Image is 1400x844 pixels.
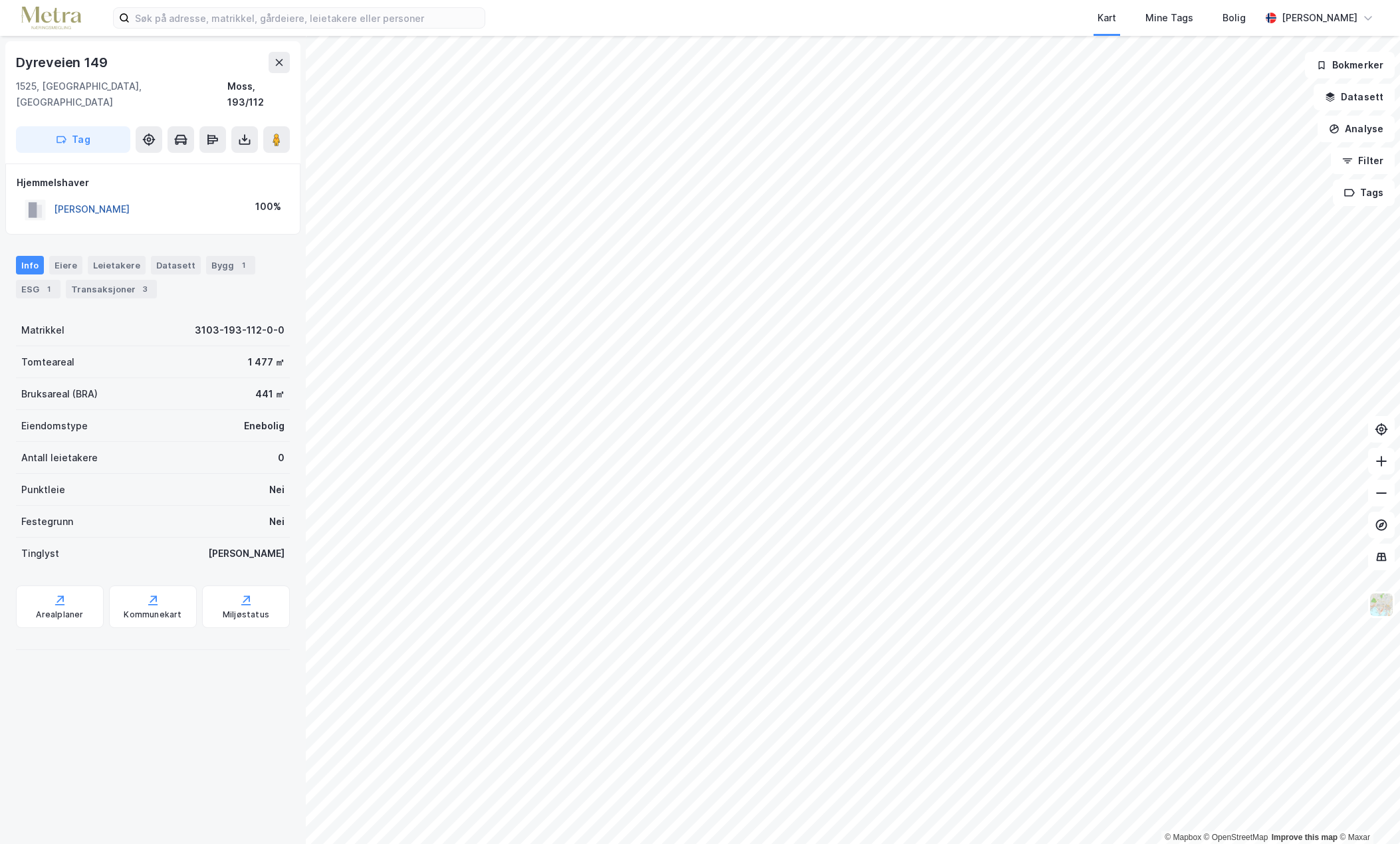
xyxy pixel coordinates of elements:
[208,546,285,562] div: [PERSON_NAME]
[21,514,73,530] div: Festegrunn
[206,256,255,274] div: Bygg
[248,354,285,370] div: 1 477 ㎡
[1145,10,1193,26] div: Mine Tags
[237,259,250,272] div: 1
[21,482,65,498] div: Punktleie
[1331,148,1395,174] button: Filter
[1204,833,1268,842] a: OpenStreetMap
[1369,592,1394,617] img: Z
[138,282,152,296] div: 3
[16,256,44,274] div: Info
[36,609,83,620] div: Arealplaner
[16,280,60,298] div: ESG
[1314,84,1395,110] button: Datasett
[21,386,98,402] div: Bruksareal (BRA)
[16,52,110,73] div: Dyreveien 149
[269,482,285,498] div: Nei
[49,256,82,274] div: Eiere
[88,256,146,274] div: Leietakere
[1165,833,1201,842] a: Mapbox
[269,514,285,530] div: Nei
[255,199,281,215] div: 100%
[1223,10,1246,26] div: Bolig
[151,256,201,274] div: Datasett
[16,126,130,153] button: Tag
[21,546,59,562] div: Tinglyst
[17,175,289,191] div: Hjemmelshaver
[21,7,81,30] img: metra-logo.256734c3b2bbffee19d4.png
[1305,52,1395,78] button: Bokmerker
[124,609,181,620] div: Kommunekart
[1098,10,1116,26] div: Kart
[42,282,55,296] div: 1
[223,609,269,620] div: Miljøstatus
[227,78,290,110] div: Moss, 193/112
[1334,780,1400,844] div: Kontrollprogram for chat
[1334,780,1400,844] iframe: Chat Widget
[16,78,227,110] div: 1525, [GEOGRAPHIC_DATA], [GEOGRAPHIC_DATA]
[195,322,285,338] div: 3103-193-112-0-0
[21,450,98,466] div: Antall leietakere
[278,450,285,466] div: 0
[1333,179,1395,206] button: Tags
[1272,833,1338,842] a: Improve this map
[244,418,285,434] div: Enebolig
[21,322,64,338] div: Matrikkel
[21,354,74,370] div: Tomteareal
[255,386,285,402] div: 441 ㎡
[66,280,157,298] div: Transaksjoner
[1318,116,1395,142] button: Analyse
[1282,10,1357,26] div: [PERSON_NAME]
[21,418,88,434] div: Eiendomstype
[130,8,485,28] input: Søk på adresse, matrikkel, gårdeiere, leietakere eller personer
